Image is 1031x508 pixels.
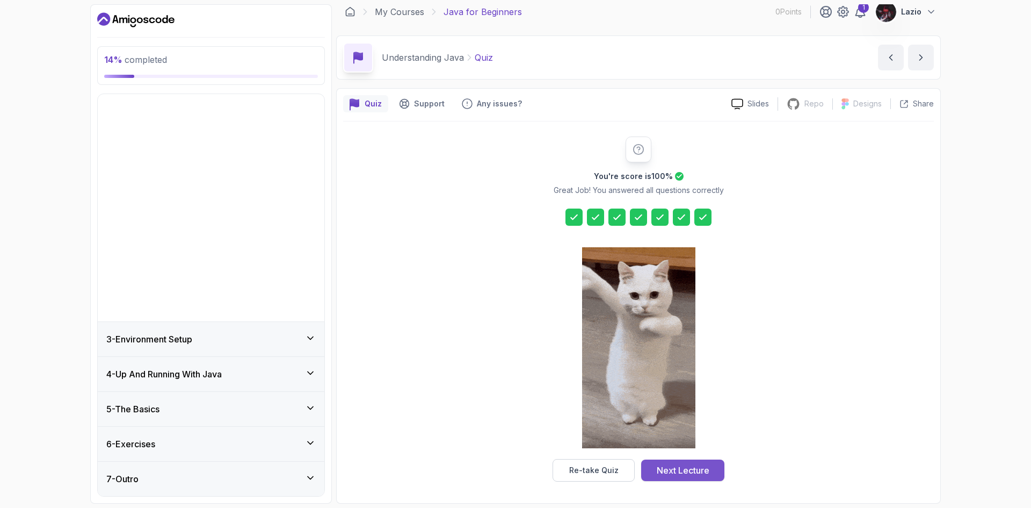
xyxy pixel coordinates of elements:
a: Dashboard [345,6,355,17]
span: 14 % [104,54,122,65]
h3: 7 - Outro [106,473,139,485]
h3: 3 - Environment Setup [106,333,192,346]
div: 1 [858,2,869,13]
p: Understanding Java [382,51,464,64]
a: Slides [723,98,778,110]
button: Share [890,98,934,109]
div: Re-take Quiz [569,465,619,476]
p: Any issues? [477,98,522,109]
button: previous content [878,45,904,70]
button: user profile imageLazio [875,1,936,23]
button: 5-The Basics [98,392,324,426]
a: My Courses [375,5,424,18]
p: 0 Points [775,6,802,17]
button: Next Lecture [641,460,724,481]
p: Slides [747,98,769,109]
button: 7-Outro [98,462,324,496]
p: Java for Beginners [444,5,522,18]
h2: You're score is 100 % [594,171,673,182]
h3: 5 - The Basics [106,403,159,416]
button: quiz button [343,95,388,112]
button: Re-take Quiz [553,459,635,482]
button: 4-Up And Running With Java [98,357,324,391]
p: Support [414,98,445,109]
h3: 6 - Exercises [106,438,155,450]
p: Lazio [901,6,921,17]
p: Repo [804,98,824,109]
a: 1 [854,5,867,18]
button: Support button [393,95,451,112]
button: 6-Exercises [98,427,324,461]
button: next content [908,45,934,70]
p: Quiz [365,98,382,109]
img: cool-cat [582,247,695,448]
p: Share [913,98,934,109]
span: completed [104,54,167,65]
p: Great Job! You answered all questions correctly [554,185,724,196]
button: 3-Environment Setup [98,322,324,356]
div: Next Lecture [657,464,709,477]
img: user profile image [876,2,896,22]
button: Feedback button [455,95,528,112]
h3: 4 - Up And Running With Java [106,368,222,381]
p: Designs [853,98,882,109]
a: Dashboard [97,11,175,28]
p: Quiz [475,51,493,64]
